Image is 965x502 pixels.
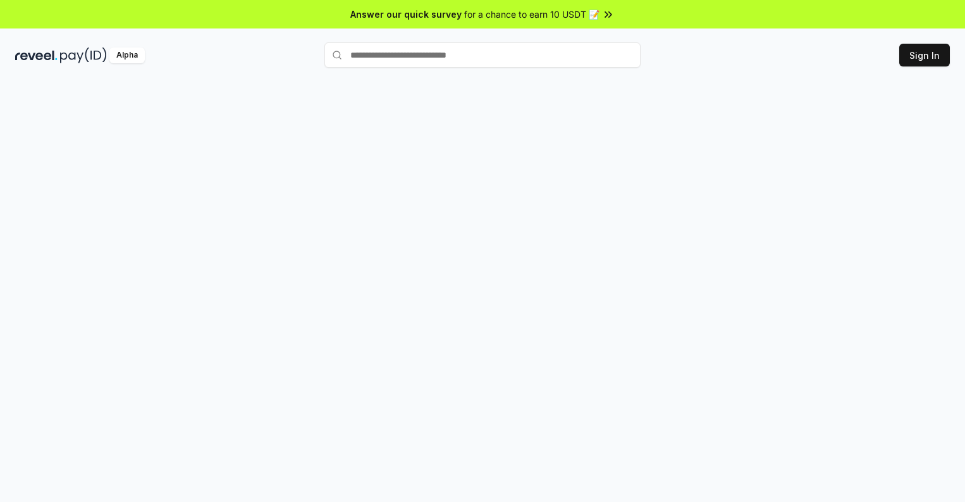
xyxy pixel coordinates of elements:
[464,8,599,21] span: for a chance to earn 10 USDT 📝
[899,44,950,66] button: Sign In
[350,8,462,21] span: Answer our quick survey
[109,47,145,63] div: Alpha
[15,47,58,63] img: reveel_dark
[60,47,107,63] img: pay_id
